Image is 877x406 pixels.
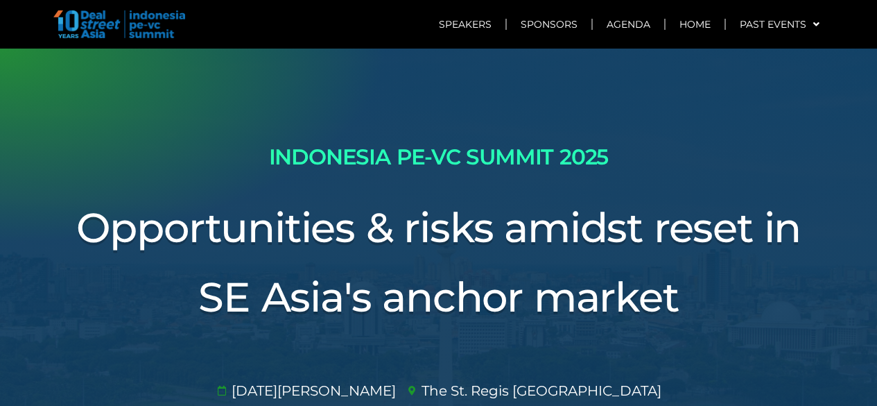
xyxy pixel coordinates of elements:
a: Sponsors [507,8,591,40]
span: [DATE][PERSON_NAME]​ [228,380,396,401]
h2: INDONESIA PE-VC SUMMIT 2025 [51,139,827,176]
h3: Opportunities & risks amidst reset in SE Asia's anchor market [51,193,827,332]
a: Agenda [593,8,664,40]
a: Past Events [726,8,833,40]
span: The St. Regis [GEOGRAPHIC_DATA]​ [418,380,661,401]
a: Home [666,8,724,40]
a: Speakers [425,8,505,40]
